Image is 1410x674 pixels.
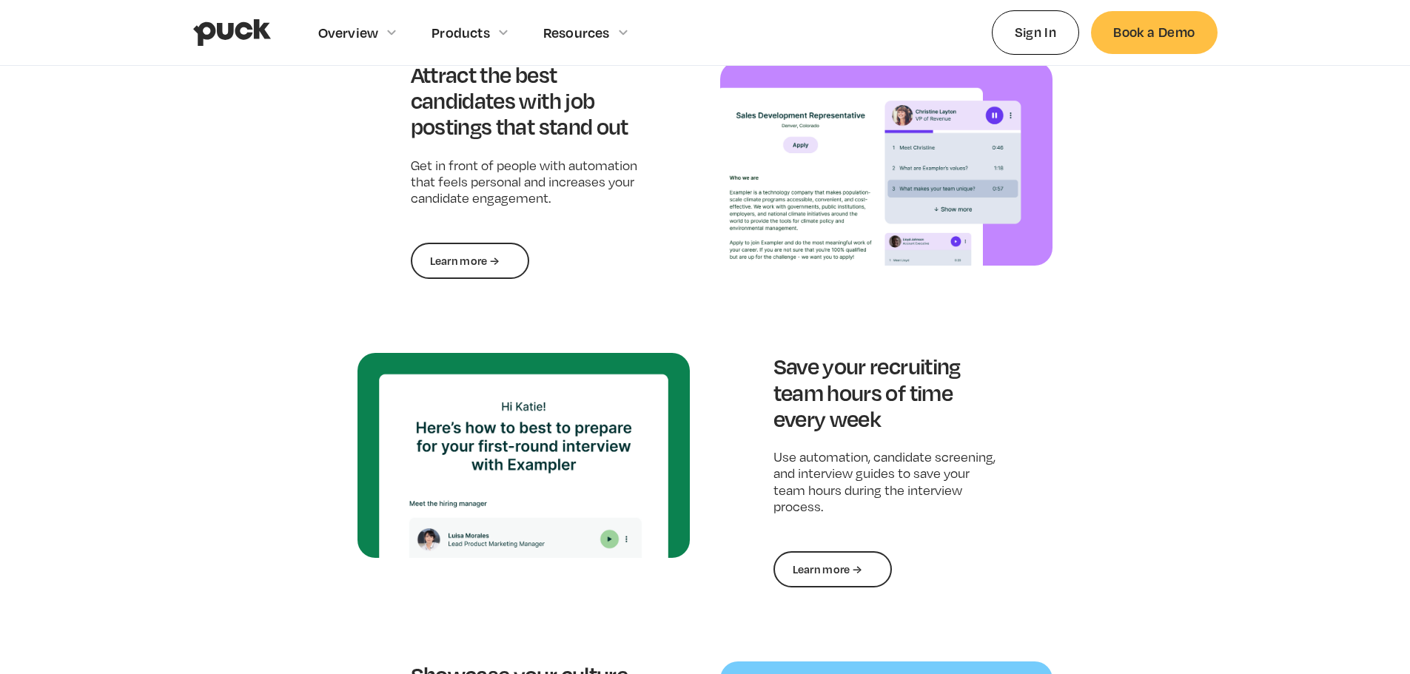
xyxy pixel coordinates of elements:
a: Learn more → [773,551,892,588]
a: Book a Demo [1091,11,1217,53]
div: Products [432,24,490,41]
div: Resources [543,24,610,41]
p: Get in front of people with automation that feels personal and increases your candidate engagement. [411,158,637,207]
h3: Attract the best candidates with job postings that stand out [411,61,637,140]
a: Learn more → [411,243,529,280]
div: Overview [318,24,379,41]
p: Use automation, candidate screening, and interview guides to save your team hours during the inte... [773,449,1000,516]
h3: Save your recruiting team hours of time every week [773,353,1000,431]
a: Sign In [992,10,1080,54]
